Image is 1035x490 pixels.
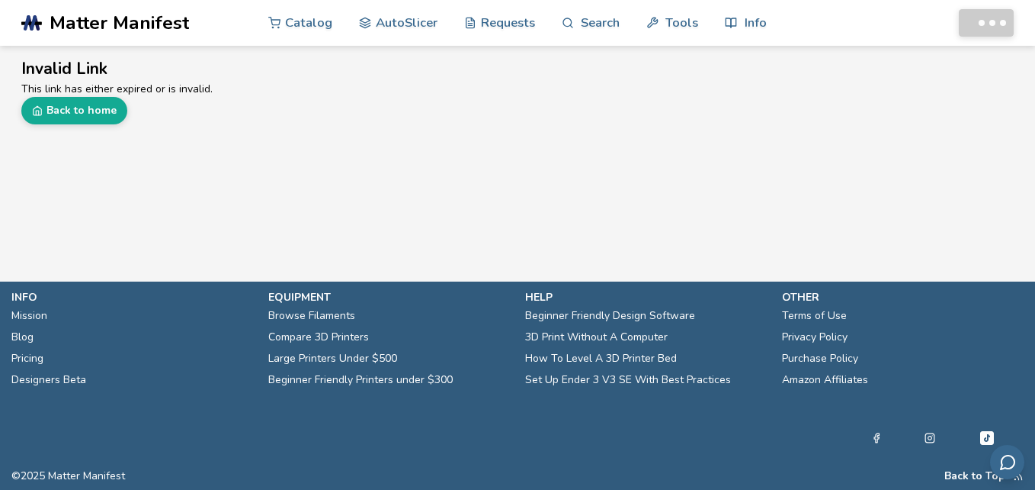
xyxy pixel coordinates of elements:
[944,470,1005,482] button: Back to Top
[268,369,453,391] a: Beginner Friendly Printers under $300
[525,369,731,391] a: Set Up Ender 3 V3 SE With Best Practices
[268,305,355,327] a: Browse Filaments
[11,305,47,327] a: Mission
[268,289,510,305] p: equipment
[525,305,695,327] a: Beginner Friendly Design Software
[11,369,86,391] a: Designers Beta
[11,470,125,482] span: © 2025 Matter Manifest
[782,305,847,327] a: Terms of Use
[268,327,369,348] a: Compare 3D Printers
[50,12,189,34] span: Matter Manifest
[525,348,677,369] a: How To Level A 3D Printer Bed
[525,327,668,348] a: 3D Print Without A Computer
[21,97,127,124] a: Back to home
[11,348,43,369] a: Pricing
[268,348,397,369] a: Large Printers Under $500
[978,429,996,447] a: Tiktok
[990,445,1024,479] button: Send feedback via email
[782,327,848,348] a: Privacy Policy
[1013,470,1024,482] a: RSS Feed
[782,348,858,369] a: Purchase Policy
[782,289,1024,305] p: other
[21,57,1014,81] h2: Invalid Link
[11,327,34,348] a: Blog
[21,81,1014,97] p: This link has either expired or is invalid.
[525,289,767,305] p: help
[11,289,253,305] p: info
[782,369,868,391] a: Amazon Affiliates
[871,429,882,447] a: Facebook
[924,429,935,447] a: Instagram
